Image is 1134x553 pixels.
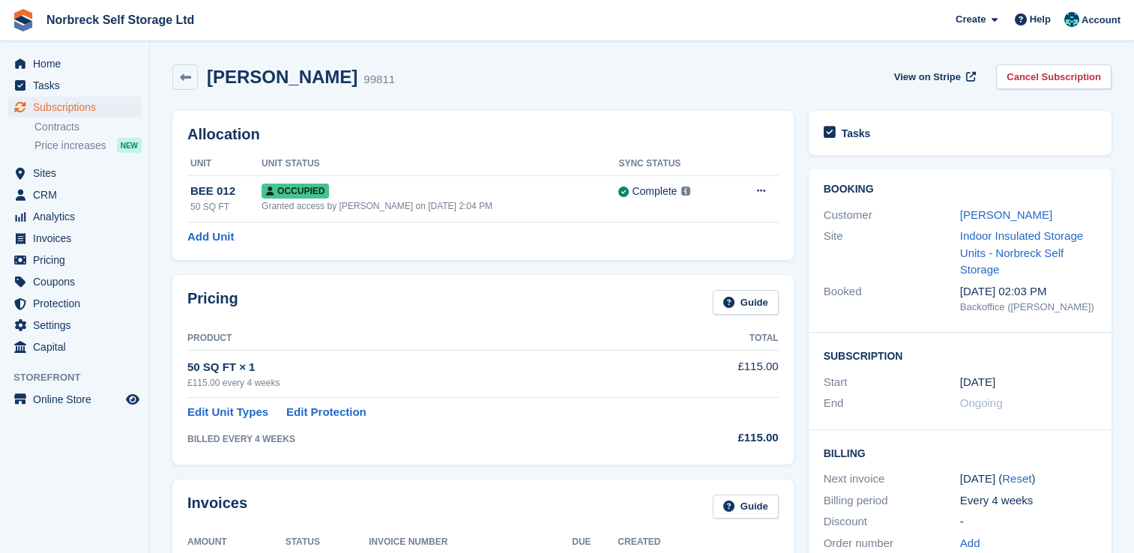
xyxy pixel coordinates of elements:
[187,376,669,390] div: £115.00 every 4 weeks
[824,374,960,391] div: Start
[824,207,960,224] div: Customer
[7,206,142,227] a: menu
[669,429,779,447] div: £115.00
[7,389,142,410] a: menu
[187,359,669,376] div: 50 SQ FT × 1
[33,293,123,314] span: Protection
[13,370,149,385] span: Storefront
[190,183,262,200] div: BEE 012
[996,64,1112,89] a: Cancel Subscription
[824,395,960,412] div: End
[7,228,142,249] a: menu
[960,208,1052,221] a: [PERSON_NAME]
[33,53,123,74] span: Home
[824,535,960,552] div: Order number
[262,199,618,213] div: Granted access by [PERSON_NAME] on [DATE] 2:04 PM
[7,75,142,96] a: menu
[824,492,960,510] div: Billing period
[33,271,123,292] span: Coupons
[824,445,1097,460] h2: Billing
[632,184,677,199] div: Complete
[824,348,1097,363] h2: Subscription
[681,187,690,196] img: icon-info-grey-7440780725fd019a000dd9b08b2336e03edf1995a4989e88bcd33f0948082b44.svg
[7,97,142,118] a: menu
[1064,12,1079,27] img: Sally King
[7,53,142,74] a: menu
[7,293,142,314] a: menu
[33,97,123,118] span: Subscriptions
[40,7,200,32] a: Norbreck Self Storage Ltd
[960,300,1097,315] div: Backoffice ([PERSON_NAME])
[187,432,669,446] div: BILLED EVERY 4 WEEKS
[7,336,142,357] a: menu
[262,152,618,176] th: Unit Status
[33,184,123,205] span: CRM
[7,184,142,205] a: menu
[960,471,1097,488] div: [DATE] ( )
[33,206,123,227] span: Analytics
[1002,472,1031,485] a: Reset
[286,404,367,421] a: Edit Protection
[960,374,995,391] time: 2025-08-03 23:00:00 UTC
[33,250,123,271] span: Pricing
[262,184,329,199] span: Occupied
[187,126,779,143] h2: Allocation
[33,315,123,336] span: Settings
[187,404,268,421] a: Edit Unit Types
[33,228,123,249] span: Invoices
[187,152,262,176] th: Unit
[894,70,961,85] span: View on Stripe
[12,9,34,31] img: stora-icon-8386f47178a22dfd0bd8f6a31ec36ba5ce8667c1dd55bd0f319d3a0aa187defe.svg
[187,229,234,246] a: Add Unit
[187,290,238,315] h2: Pricing
[7,271,142,292] a: menu
[824,184,1097,196] h2: Booking
[7,250,142,271] a: menu
[7,315,142,336] a: menu
[669,327,779,351] th: Total
[842,127,871,140] h2: Tasks
[364,71,395,88] div: 99811
[669,350,779,397] td: £115.00
[7,163,142,184] a: menu
[824,513,960,531] div: Discount
[960,396,1003,409] span: Ongoing
[713,290,779,315] a: Guide
[207,67,358,87] h2: [PERSON_NAME]
[888,64,979,89] a: View on Stripe
[960,492,1097,510] div: Every 4 weeks
[33,389,123,410] span: Online Store
[33,75,123,96] span: Tasks
[1030,12,1051,27] span: Help
[34,137,142,154] a: Price increases NEW
[824,228,960,279] div: Site
[713,495,779,519] a: Guide
[33,336,123,357] span: Capital
[618,152,729,176] th: Sync Status
[956,12,986,27] span: Create
[33,163,123,184] span: Sites
[1082,13,1121,28] span: Account
[960,229,1083,276] a: Indoor Insulated Storage Units - Norbreck Self Storage
[824,283,960,315] div: Booked
[117,138,142,153] div: NEW
[190,200,262,214] div: 50 SQ FT
[960,535,980,552] a: Add
[960,513,1097,531] div: -
[34,139,106,153] span: Price increases
[187,327,669,351] th: Product
[960,283,1097,300] div: [DATE] 02:03 PM
[34,120,142,134] a: Contracts
[187,495,247,519] h2: Invoices
[124,390,142,408] a: Preview store
[824,471,960,488] div: Next invoice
